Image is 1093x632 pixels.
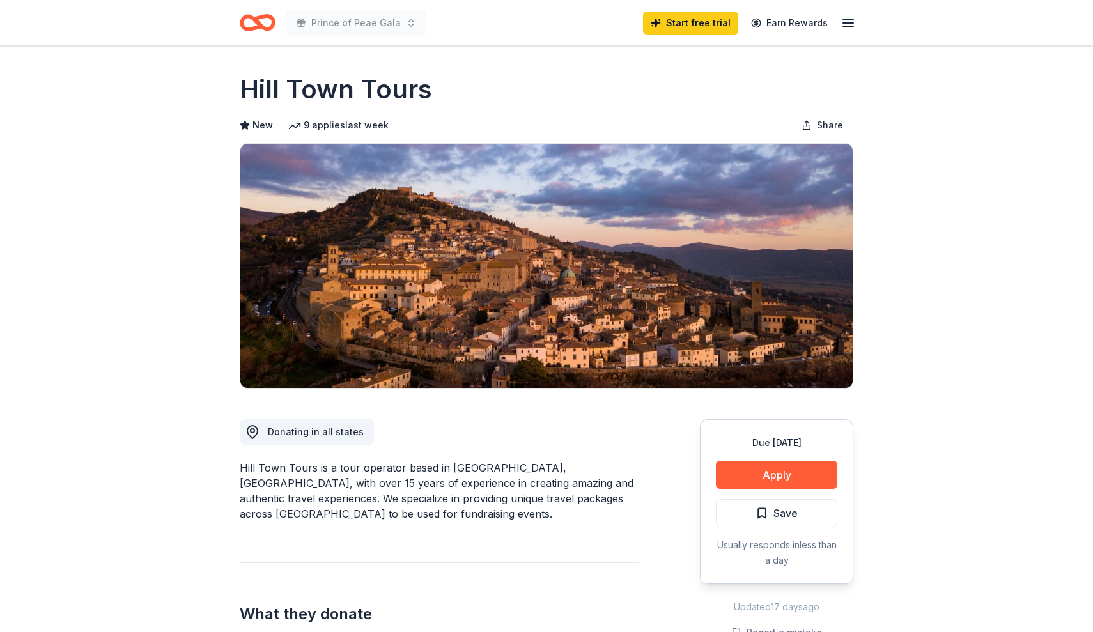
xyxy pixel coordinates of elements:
div: Updated 17 days ago [700,599,853,615]
img: Image for Hill Town Tours [240,144,853,388]
div: Hill Town Tours is a tour operator based in [GEOGRAPHIC_DATA], [GEOGRAPHIC_DATA], with over 15 ye... [240,460,639,521]
span: Prince of Peae Gala [311,15,401,31]
span: Donating in all states [268,426,364,437]
h2: What they donate [240,604,639,624]
button: Share [791,112,853,138]
div: Usually responds in less than a day [716,537,837,568]
a: Earn Rewards [743,12,835,35]
span: New [252,118,273,133]
div: 9 applies last week [288,118,389,133]
a: Home [240,8,275,38]
button: Save [716,499,837,527]
button: Apply [716,461,837,489]
a: Start free trial [643,12,738,35]
div: Due [DATE] [716,435,837,451]
span: Save [773,505,798,521]
button: Prince of Peae Gala [286,10,426,36]
h1: Hill Town Tours [240,72,432,107]
span: Share [817,118,843,133]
